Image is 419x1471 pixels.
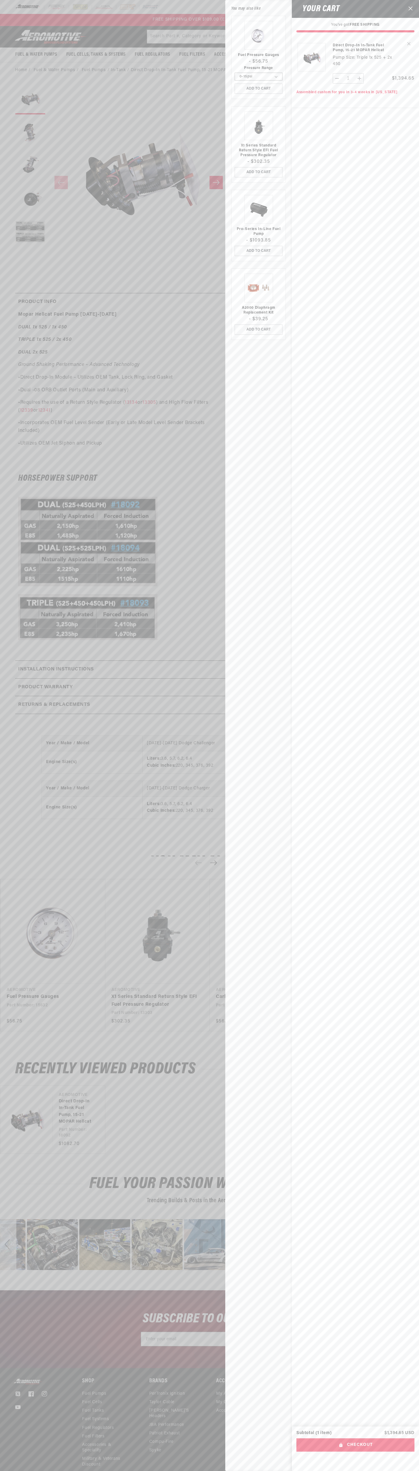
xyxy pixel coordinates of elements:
[404,38,414,49] button: Remove Direct Drop-In In-Tank Fuel Pump, 15-21 MOPAR Hellcat - Triple 1x 525 + 2x 450
[333,55,392,66] dd: Triple 1x 525 + 2x 450
[392,76,414,81] span: $1,394.65
[296,1438,414,1452] button: Checkout
[333,43,393,53] a: Direct Drop-In In-Tank Fuel Pump, 15-21 MOPAR Hellcat
[296,90,414,95] p: Assembled custom for you in 3-4 weeks in [US_STATE]
[350,23,380,27] strong: FREE SHIPPING
[333,55,355,60] dt: Pump Size:
[296,1431,332,1435] div: Subtotal (1 item)
[384,1431,414,1435] p: $1,394.65 USD
[296,22,414,28] p: You’ve got
[341,73,355,84] input: Quantity for Direct Drop-In In-Tank Fuel Pump, 15-21 MOPAR Hellcat
[296,5,339,13] h2: Your cart
[296,1452,414,1465] iframe: PayPal-paypal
